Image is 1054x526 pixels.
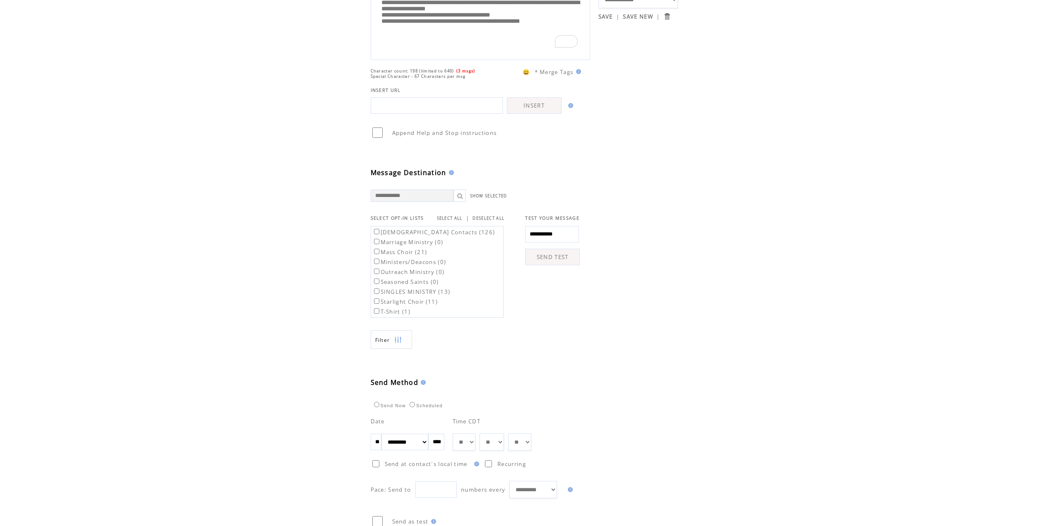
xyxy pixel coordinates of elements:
[374,249,379,254] input: Mass Choir (21)
[466,214,469,222] span: |
[371,215,424,221] span: SELECT OPT-IN LISTS
[375,336,390,343] span: Show filters
[372,258,446,266] label: Ministers/Deacons (0)
[523,68,530,76] span: 😀
[374,229,379,234] input: [DEMOGRAPHIC_DATA] Contacts (126)
[453,418,481,425] span: Time CDT
[663,12,671,20] input: Submit
[656,13,660,20] span: |
[566,103,573,108] img: help.gif
[535,68,574,76] span: * Merge Tags
[371,486,411,493] span: Pace: Send to
[374,279,379,284] input: Seasoned Saints (0)
[385,460,468,468] span: Send at contact`s local time
[372,308,411,315] label: T-Shirt (1)
[394,331,402,349] img: filters.png
[371,68,454,74] span: Character count: 198 (limited to 640)
[470,193,507,199] a: SHOW SELECTED
[456,68,475,74] span: (3 msgs)
[525,249,580,265] a: SEND TEST
[374,288,379,294] input: SINGLES MINISTRY (13)
[446,170,454,175] img: help.gif
[392,518,429,525] span: Send as test
[372,238,444,246] label: Marriage Ministry (0)
[410,402,415,407] input: Scheduled
[372,403,406,408] label: Send Now
[372,268,445,276] label: Outreach Ministry (0)
[598,13,613,20] a: SAVE
[437,216,463,221] a: SELECT ALL
[371,418,385,425] span: Date
[418,380,426,385] img: help.gif
[374,402,379,407] input: Send Now
[372,298,438,305] label: Starlight Choir (11)
[371,74,466,79] span: Special Character - 67 Characters per msg
[472,461,479,466] img: help.gif
[374,269,379,274] input: Outreach Ministry (0)
[374,308,379,314] input: T-Shirt (1)
[574,69,581,74] img: help.gif
[616,13,620,20] span: |
[371,87,401,93] span: INSERT URL
[374,239,379,244] input: Marriage Ministry (0)
[374,298,379,304] input: Starlight Choir (11)
[497,460,526,468] span: Recurring
[429,519,436,524] img: help.gif
[372,228,495,236] label: [DEMOGRAPHIC_DATA] Contacts (126)
[623,13,653,20] a: SAVE NEW
[461,486,505,493] span: numbers every
[371,330,412,349] a: Filter
[473,216,504,221] a: DESELECT ALL
[525,215,579,221] span: TEST YOUR MESSAGE
[372,288,451,295] label: SINGLES MINISTRY (13)
[372,278,439,286] label: Seasoned Saints (0)
[408,403,443,408] label: Scheduled
[507,97,562,114] a: INSERT
[374,259,379,264] input: Ministers/Deacons (0)
[371,378,419,387] span: Send Method
[372,248,427,256] label: Mass Choir (21)
[565,487,573,492] img: help.gif
[371,168,446,177] span: Message Destination
[392,129,497,137] span: Append Help and Stop instructions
